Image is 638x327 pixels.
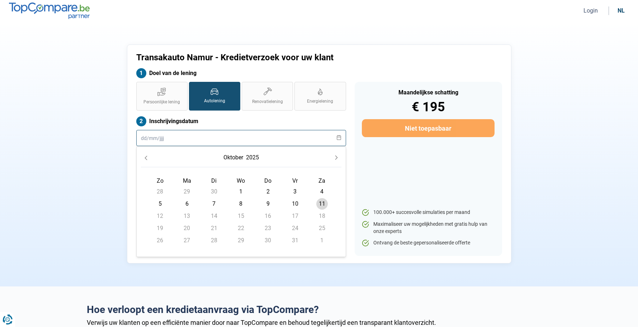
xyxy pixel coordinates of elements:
[255,210,282,222] td: 16
[362,221,494,235] li: Maximaliseer uw mogelijkheden met gratis hulp van onze experts
[200,198,227,210] td: 7
[208,186,220,197] span: 30
[87,319,552,326] div: Verwijs uw klanten op een efficiënte manier door naar TopCompare en behoud tegelijkertijd een tra...
[264,177,271,184] span: Do
[200,234,227,247] td: 28
[316,223,328,234] span: 25
[362,209,494,216] li: 100.000+ succesvolle simulaties per maand
[147,234,174,247] td: 26
[308,234,335,247] td: 1
[154,186,166,197] span: 28
[255,186,282,198] td: 2
[141,153,151,163] button: Previous Month
[227,210,254,222] td: 15
[289,223,301,234] span: 24
[262,235,274,246] span: 30
[308,186,335,198] td: 4
[262,198,274,210] span: 9
[362,90,494,95] div: Maandelijkse schatting
[282,222,308,234] td: 24
[289,186,301,197] span: 3
[174,198,200,210] td: 6
[136,130,346,146] input: dd/mm/jjjj
[200,210,227,222] td: 14
[227,198,254,210] td: 8
[136,68,346,78] label: Doel van de lening
[227,222,254,234] td: 22
[316,235,328,246] span: 1
[282,210,308,222] td: 17
[262,210,274,222] span: 16
[235,210,247,222] span: 15
[147,210,174,222] td: 12
[227,186,254,198] td: 1
[181,186,193,197] span: 29
[289,198,301,210] span: 10
[255,222,282,234] td: 23
[308,210,335,222] td: 18
[174,234,200,247] td: 27
[174,222,200,234] td: 20
[316,210,328,222] span: 18
[87,304,552,316] h2: Hoe verloopt een kredietaanvraag via TopCompare?
[235,235,247,246] span: 29
[318,177,325,184] span: Za
[136,146,346,257] div: Choose Date
[208,198,220,210] span: 7
[147,186,174,198] td: 28
[154,198,166,210] span: 5
[235,223,247,234] span: 22
[316,198,328,210] span: 11
[331,153,341,163] button: Next Month
[181,198,193,210] span: 6
[308,198,335,210] td: 11
[362,101,494,113] div: € 195
[200,186,227,198] td: 30
[136,52,408,63] h1: Transakauto Namur - Kredietverzoek voor uw klant
[211,177,217,184] span: Di
[289,210,301,222] span: 17
[282,186,308,198] td: 3
[200,222,227,234] td: 21
[245,151,260,164] button: Choose Year
[208,223,220,234] span: 21
[262,186,274,197] span: 2
[362,119,494,137] button: Niet toepasbaar
[154,223,166,234] span: 19
[282,198,308,210] td: 10
[183,177,191,184] span: Ma
[308,222,335,234] td: 25
[252,99,283,105] span: Renovatielening
[208,235,220,246] span: 28
[222,151,245,164] button: Choose Month
[143,99,180,105] span: Persoonlijke lening
[181,235,193,246] span: 27
[292,177,298,184] span: Vr
[154,235,166,246] span: 26
[208,210,220,222] span: 14
[235,198,247,210] span: 8
[282,234,308,247] td: 31
[154,210,166,222] span: 12
[227,234,254,247] td: 29
[307,98,333,104] span: Energielening
[581,7,600,14] button: Login
[9,3,90,19] img: TopCompare.be
[255,198,282,210] td: 9
[147,222,174,234] td: 19
[255,234,282,247] td: 30
[618,7,625,14] div: nl
[147,198,174,210] td: 5
[181,210,193,222] span: 13
[174,210,200,222] td: 13
[174,186,200,198] td: 29
[204,98,225,104] span: Autolening
[316,186,328,197] span: 4
[181,223,193,234] span: 20
[136,116,346,126] label: Inschrijvingsdatum
[157,177,164,184] span: Zo
[362,239,494,247] li: Ontvang de beste gepersonaliseerde offerte
[235,186,247,197] span: 1
[262,223,274,234] span: 23
[289,235,301,246] span: 31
